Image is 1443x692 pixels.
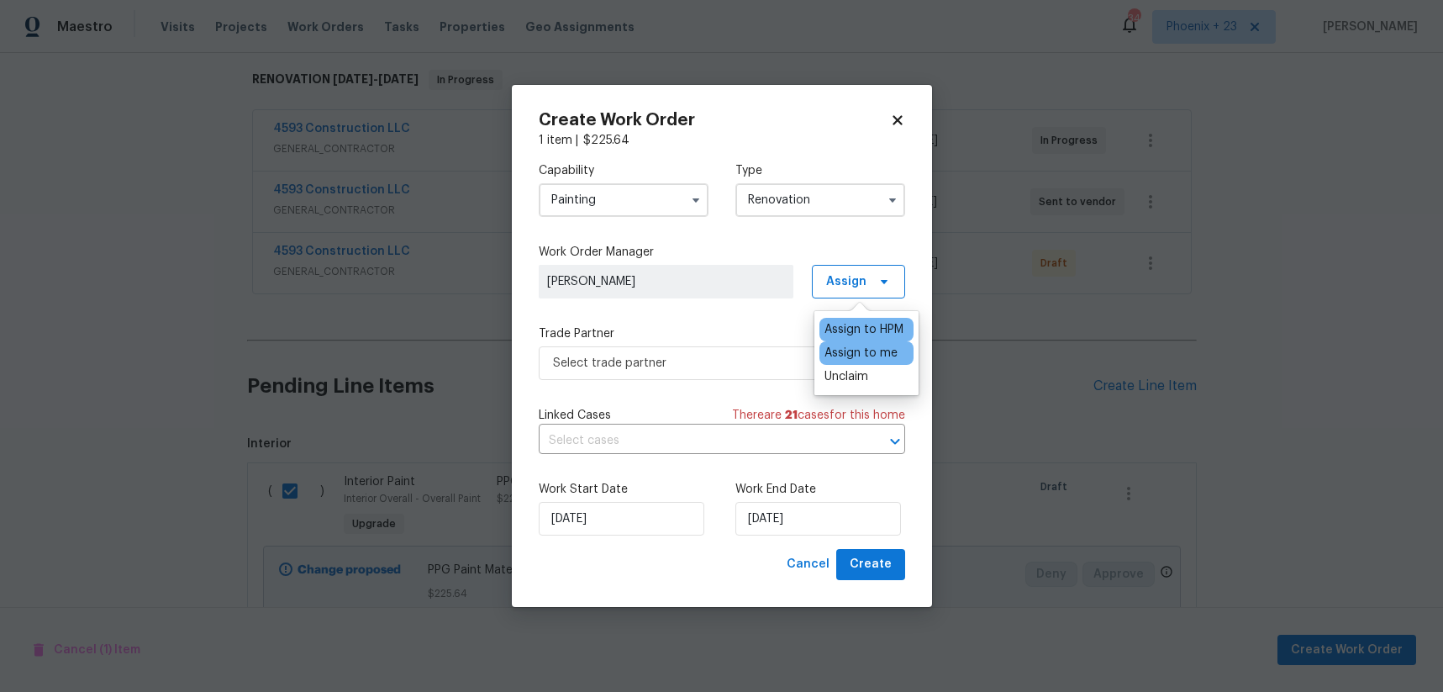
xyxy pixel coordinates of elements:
button: Cancel [780,549,836,580]
button: Open [883,430,907,453]
div: Assign to me [824,345,898,362]
button: Show options [882,190,903,210]
span: Cancel [787,554,829,575]
div: 1 item | [539,132,905,149]
span: There are case s for this home [732,407,905,424]
input: Select... [735,183,905,217]
span: Assign [826,273,866,290]
span: $ 225.64 [583,135,629,146]
span: Select trade partner [553,355,866,372]
span: [PERSON_NAME] [547,273,785,290]
label: Type [735,162,905,179]
input: Select cases [539,428,858,454]
label: Capability [539,162,708,179]
button: Create [836,549,905,580]
span: Create [850,554,892,575]
span: 21 [785,409,798,421]
h2: Create Work Order [539,112,890,129]
input: Select... [539,183,708,217]
label: Trade Partner [539,325,905,342]
input: M/D/YYYY [735,502,901,536]
div: Unclaim [824,368,868,385]
label: Work Order Manager [539,244,905,261]
div: Assign to HPM [824,321,903,338]
span: Linked Cases [539,407,611,424]
label: Work Start Date [539,481,708,498]
label: Work End Date [735,481,905,498]
button: Show options [686,190,706,210]
input: M/D/YYYY [539,502,704,536]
